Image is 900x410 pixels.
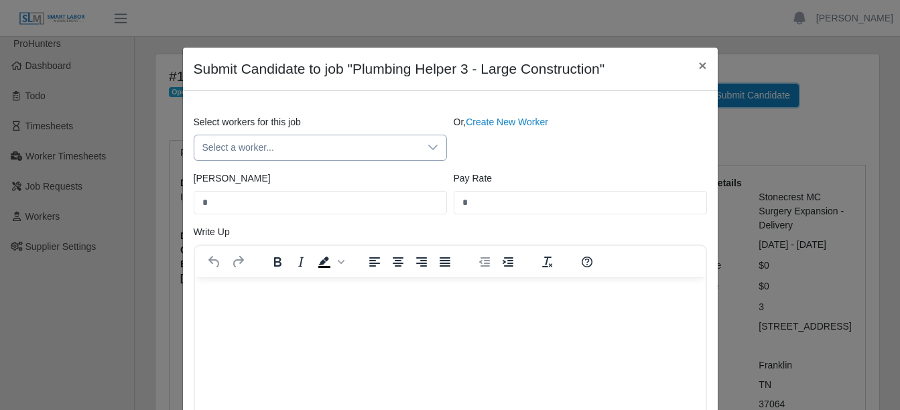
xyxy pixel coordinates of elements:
span: × [698,58,706,73]
label: Select workers for this job [194,115,301,129]
button: Help [576,253,598,271]
label: Pay Rate [454,172,493,186]
button: Align center [387,253,409,271]
span: Select a worker... [194,135,420,160]
a: Create New Worker [466,117,548,127]
h4: Submit Candidate to job "Plumbing Helper 3 - Large Construction" [194,58,605,80]
label: [PERSON_NAME] [194,172,271,186]
button: Undo [203,253,226,271]
button: Bold [266,253,289,271]
button: Justify [434,253,456,271]
button: Italic [290,253,312,271]
button: Align right [410,253,433,271]
div: Background color Black [313,253,346,271]
button: Increase indent [497,253,519,271]
button: Redo [227,253,249,271]
label: Write Up [194,225,230,239]
button: Close [688,48,717,83]
button: Clear formatting [536,253,559,271]
button: Decrease indent [473,253,496,271]
button: Align left [363,253,386,271]
div: Or, [450,115,710,161]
